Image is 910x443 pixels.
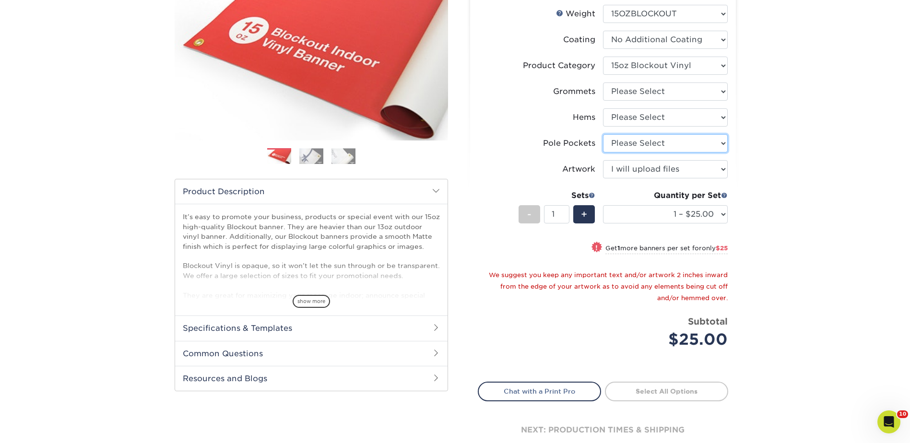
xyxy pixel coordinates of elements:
[527,207,532,221] span: -
[331,148,355,164] img: Banners 03
[523,60,595,71] div: Product Category
[553,86,595,97] div: Grommets
[2,414,82,440] iframe: Google Customer Reviews
[562,163,595,175] div: Artwork
[702,245,728,252] span: only
[603,190,728,201] div: Quantity per Set
[688,316,728,326] strong: Subtotal
[299,148,323,164] img: Banners 02
[175,366,448,391] h2: Resources and Blogs
[519,190,595,201] div: Sets
[605,245,728,254] small: Get more banners per set for
[175,315,448,340] h2: Specifications & Templates
[489,271,728,302] small: We suggest you keep any important text and/or artwork 2 inches inward from the edge of your artwo...
[897,410,908,418] span: 10
[605,382,728,401] a: Select All Options
[610,328,728,351] div: $25.00
[293,295,330,308] span: show more
[573,112,595,123] div: Hems
[175,341,448,366] h2: Common Questions
[556,8,595,20] div: Weight
[877,410,900,433] iframe: Intercom live chat
[617,245,620,252] strong: 1
[716,245,728,252] span: $25
[175,179,448,204] h2: Product Description
[478,382,601,401] a: Chat with a Print Pro
[543,138,595,149] div: Pole Pockets
[267,149,291,165] img: Banners 01
[563,34,595,46] div: Coating
[581,207,587,221] span: +
[595,243,598,253] span: !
